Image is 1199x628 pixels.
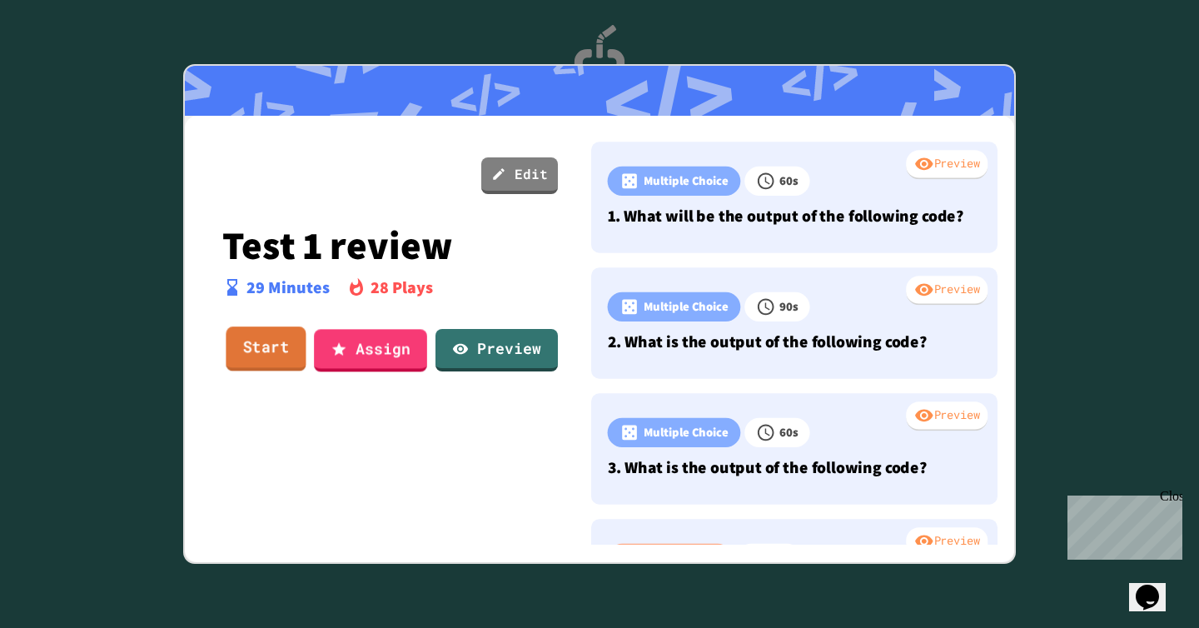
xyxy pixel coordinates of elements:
p: Multiple Choice [644,172,729,190]
p: Multiple Choice [644,297,729,316]
p: 60 s [779,172,799,190]
iframe: chat widget [1061,489,1182,560]
a: Start [226,326,306,371]
p: 29 Minutes [246,275,330,300]
a: Assign [314,329,427,371]
a: Preview [435,329,558,371]
p: 60 s [779,423,799,441]
p: 90 s [779,297,799,316]
p: 1. What will be the output of the following code? [608,204,982,228]
div: Preview [906,527,988,557]
p: 3. What is the output of the following code? [608,456,982,480]
iframe: chat widget [1129,561,1182,611]
div: Preview [906,276,988,306]
a: Edit [481,157,558,194]
p: 2. What is the output of the following code? [608,330,982,354]
p: Test 1 review [222,223,559,267]
p: 28 Plays [371,275,433,300]
div: Chat with us now!Close [7,7,115,106]
div: Preview [906,401,988,431]
div: Preview [906,150,988,180]
p: Multiple Choice [644,423,729,441]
